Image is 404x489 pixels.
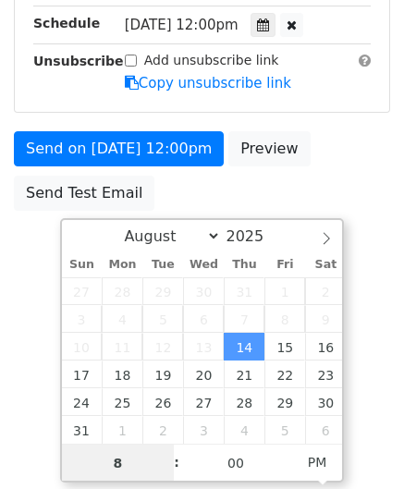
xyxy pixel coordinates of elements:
[224,277,264,305] span: July 31, 2025
[33,16,100,31] strong: Schedule
[183,259,224,271] span: Wed
[264,388,305,416] span: August 29, 2025
[102,388,142,416] span: August 25, 2025
[62,277,103,305] span: July 27, 2025
[305,259,346,271] span: Sat
[102,305,142,333] span: August 4, 2025
[62,361,103,388] span: August 17, 2025
[224,259,264,271] span: Thu
[183,305,224,333] span: August 6, 2025
[142,305,183,333] span: August 5, 2025
[183,361,224,388] span: August 20, 2025
[142,416,183,444] span: September 2, 2025
[224,388,264,416] span: August 28, 2025
[228,131,310,166] a: Preview
[142,333,183,361] span: August 12, 2025
[264,416,305,444] span: September 5, 2025
[62,416,103,444] span: August 31, 2025
[14,131,224,166] a: Send on [DATE] 12:00pm
[62,445,175,482] input: Hour
[292,444,343,481] span: Click to toggle
[102,361,142,388] span: August 18, 2025
[305,388,346,416] span: August 30, 2025
[142,259,183,271] span: Tue
[312,400,404,489] iframe: Chat Widget
[174,444,179,481] span: :
[305,305,346,333] span: August 9, 2025
[183,277,224,305] span: July 30, 2025
[62,388,103,416] span: August 24, 2025
[125,17,239,33] span: [DATE] 12:00pm
[102,416,142,444] span: September 1, 2025
[142,361,183,388] span: August 19, 2025
[224,305,264,333] span: August 7, 2025
[224,416,264,444] span: September 4, 2025
[264,259,305,271] span: Fri
[33,54,124,68] strong: Unsubscribe
[62,333,103,361] span: August 10, 2025
[102,277,142,305] span: July 28, 2025
[144,51,279,70] label: Add unsubscribe link
[305,416,346,444] span: September 6, 2025
[224,361,264,388] span: August 21, 2025
[305,361,346,388] span: August 23, 2025
[224,333,264,361] span: August 14, 2025
[183,416,224,444] span: September 3, 2025
[62,305,103,333] span: August 3, 2025
[264,277,305,305] span: August 1, 2025
[142,277,183,305] span: July 29, 2025
[221,227,288,245] input: Year
[14,176,154,211] a: Send Test Email
[142,388,183,416] span: August 26, 2025
[102,333,142,361] span: August 11, 2025
[305,277,346,305] span: August 2, 2025
[125,75,291,92] a: Copy unsubscribe link
[264,333,305,361] span: August 15, 2025
[102,259,142,271] span: Mon
[183,333,224,361] span: August 13, 2025
[305,333,346,361] span: August 16, 2025
[183,388,224,416] span: August 27, 2025
[179,445,292,482] input: Minute
[264,361,305,388] span: August 22, 2025
[62,259,103,271] span: Sun
[264,305,305,333] span: August 8, 2025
